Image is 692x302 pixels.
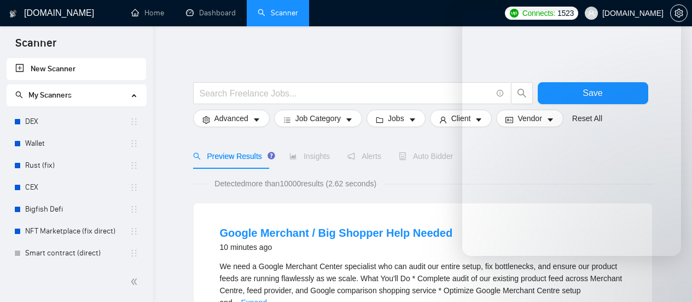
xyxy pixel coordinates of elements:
span: Jobs [388,112,404,124]
a: dashboardDashboard [186,8,236,18]
a: New Scanner [15,58,137,80]
span: Connects: [522,7,555,19]
a: setting [670,9,688,18]
span: folder [376,116,383,124]
span: Advanced [214,112,248,124]
span: area-chart [289,152,297,160]
li: NFT Marketplace (fix direct) [7,220,146,242]
button: userClientcaret-down [430,110,492,127]
li: Bigfish Defi [7,198,146,220]
span: bars [283,116,291,124]
span: caret-down [409,116,416,124]
span: user [439,116,447,124]
li: New Scanner [7,58,146,80]
li: Wallet [7,133,146,155]
span: holder [130,205,138,214]
a: Smart contract (direct) [25,242,130,264]
li: DEX [7,111,146,133]
span: holder [130,117,138,126]
span: setting [202,116,210,124]
li: Rust (fix) [7,155,146,176]
span: holder [130,249,138,258]
li: Smart contract (direct) [7,242,146,264]
a: Rust (fix) [25,155,130,176]
button: barsJob Categorycaret-down [274,110,362,127]
button: settingAdvancedcaret-down [193,110,270,127]
a: Google Merchant / Big Shopper Help Needed [220,227,453,239]
span: holder [130,183,138,192]
span: Auto Bidder [399,152,453,161]
span: My Scanners [28,90,72,100]
span: search [193,152,201,160]
span: holder [130,161,138,170]
a: Wallet [25,133,130,155]
input: Search Freelance Jobs... [200,87,492,100]
span: Preview Results [193,152,272,161]
span: holder [130,227,138,236]
button: folderJobscaret-down [367,110,426,127]
a: NFT Marketplace (fix direct) [25,220,130,242]
span: user [588,9,595,17]
a: Bigfish Defi [25,198,130,220]
a: CEX [25,176,130,198]
a: DEX [25,111,130,133]
iframe: Intercom live chat [462,11,681,256]
iframe: Intercom live chat [655,265,681,291]
span: double-left [130,276,141,287]
span: Alerts [347,152,381,161]
div: 10 minutes ago [220,241,453,254]
a: homeHome [131,8,164,18]
span: Scanner [7,35,65,58]
span: caret-down [253,116,260,124]
span: Detected more than 10000 results (2.62 seconds) [207,178,384,190]
button: setting [670,4,688,22]
span: My Scanners [15,90,72,100]
span: robot [399,152,406,160]
span: Client [451,112,471,124]
img: logo [9,5,17,22]
span: holder [130,139,138,148]
a: searchScanner [258,8,298,18]
span: caret-down [345,116,353,124]
span: 1523 [557,7,574,19]
span: notification [347,152,355,160]
span: Insights [289,152,330,161]
li: CEX [7,176,146,198]
span: search [15,91,23,99]
div: Tooltip anchor [266,151,276,161]
img: upwork-logo.png [510,9,519,18]
span: Job Category [295,112,341,124]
